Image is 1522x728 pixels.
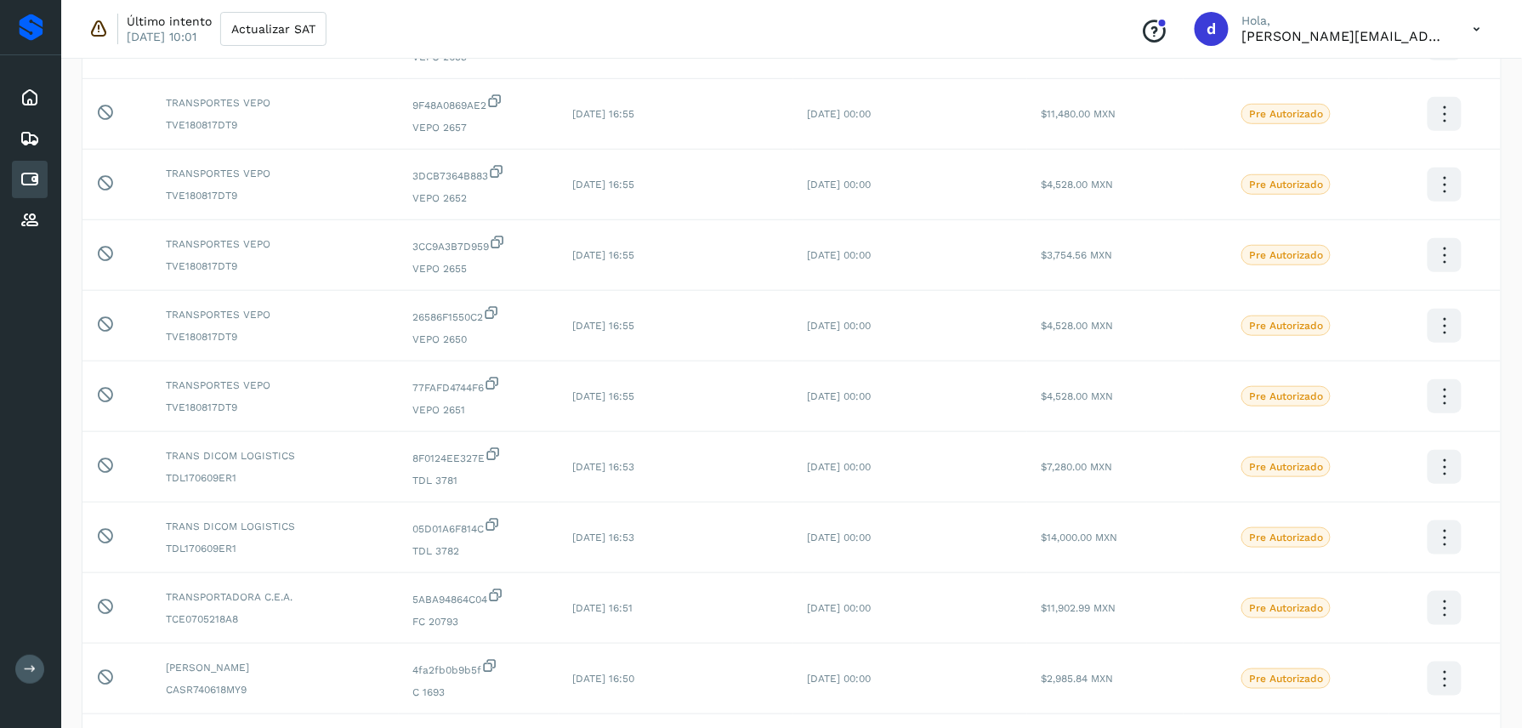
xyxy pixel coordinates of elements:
span: 3CC9A3B7D959 [412,234,545,254]
button: Actualizar SAT [220,12,327,46]
span: $7,280.00 MXN [1041,461,1112,473]
span: TVE180817DT9 [166,259,385,274]
span: TVE180817DT9 [166,329,385,344]
span: TDL 3781 [412,473,545,488]
p: dora.garcia@emsan.mx [1242,28,1446,44]
div: Inicio [12,79,48,117]
span: CASR740618MY9 [166,682,385,697]
span: TCE0705218A8 [166,611,385,627]
span: Actualizar SAT [231,23,315,35]
span: 9F48A0869AE2 [412,93,545,113]
span: 5ABA94864C04 [412,587,545,607]
span: $11,480.00 MXN [1041,108,1116,120]
span: [DATE] 00:00 [807,249,871,261]
span: TRANSPORTES VEPO [166,166,385,181]
div: Proveedores [12,202,48,239]
p: Pre Autorizado [1249,461,1323,473]
span: TDL 3782 [412,543,545,559]
span: VEPO 2657 [412,120,545,135]
p: Pre Autorizado [1249,673,1323,685]
span: VEPO 2652 [412,191,545,206]
span: [DATE] 00:00 [807,179,871,191]
span: $4,528.00 MXN [1041,320,1113,332]
span: $4,528.00 MXN [1041,390,1113,402]
span: TRANSPORTES VEPO [166,236,385,252]
span: [DATE] 16:55 [572,390,634,402]
span: VEPO 2655 [412,261,545,276]
span: [DATE] 16:53 [572,461,634,473]
span: 77FAFD4744F6 [412,375,545,395]
p: Pre Autorizado [1249,320,1323,332]
span: 3DCB7364B883 [412,163,545,184]
span: [DATE] 16:55 [572,179,634,191]
p: [DATE] 10:01 [127,29,196,44]
span: [DATE] 16:50 [572,673,634,685]
span: $11,902.99 MXN [1041,602,1116,614]
span: [DATE] 00:00 [807,108,871,120]
span: [DATE] 16:51 [572,602,633,614]
p: Pre Autorizado [1249,249,1323,261]
span: TVE180817DT9 [166,117,385,133]
span: FC 20793 [412,614,545,629]
p: Último intento [127,14,212,29]
span: $14,000.00 MXN [1041,532,1117,543]
p: Hola, [1242,14,1446,28]
span: [DATE] 00:00 [807,320,871,332]
span: [DATE] 00:00 [807,532,871,543]
p: Pre Autorizado [1249,179,1323,191]
span: C 1693 [412,685,545,700]
span: TDL170609ER1 [166,541,385,556]
span: $2,985.84 MXN [1041,673,1113,685]
span: TRANSPORTES VEPO [166,307,385,322]
span: TRANSPORTES VEPO [166,378,385,393]
span: TRANSPORTADORA C.E.A. [166,589,385,605]
span: VEPO 2650 [412,332,545,347]
span: [DATE] 16:55 [572,320,634,332]
span: [DATE] 00:00 [807,673,871,685]
span: 05D01A6F814C [412,516,545,537]
span: TRANSPORTES VEPO [166,95,385,111]
span: $4,528.00 MXN [1041,179,1113,191]
span: [DATE] 16:55 [572,249,634,261]
span: [DATE] 00:00 [807,390,871,402]
p: Pre Autorizado [1249,390,1323,402]
span: [PERSON_NAME] [166,660,385,675]
p: Pre Autorizado [1249,532,1323,543]
span: TRANS DICOM LOGISTICS [166,448,385,464]
p: Pre Autorizado [1249,602,1323,614]
span: [DATE] 16:55 [572,108,634,120]
div: Embarques [12,120,48,157]
span: TVE180817DT9 [166,400,385,415]
span: $3,754.56 MXN [1041,249,1112,261]
span: [DATE] 00:00 [807,602,871,614]
span: TRANS DICOM LOGISTICS [166,519,385,534]
span: [DATE] 00:00 [807,461,871,473]
p: Pre Autorizado [1249,108,1323,120]
span: [DATE] 16:53 [572,532,634,543]
div: Cuentas por pagar [12,161,48,198]
span: 8F0124EE327E [412,446,545,466]
span: 4fa2fb0b9b5f [412,657,545,678]
span: VEPO 2651 [412,402,545,418]
span: 26586F1550C2 [412,304,545,325]
span: TDL170609ER1 [166,470,385,486]
span: TVE180817DT9 [166,188,385,203]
